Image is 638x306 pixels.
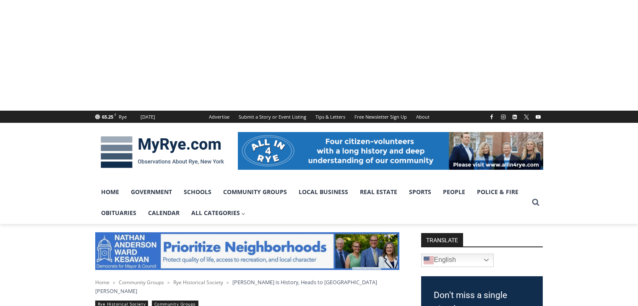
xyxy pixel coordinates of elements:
span: > [227,280,229,285]
img: All in for Rye [238,132,543,170]
a: Instagram [498,112,508,122]
a: Sports [403,182,437,202]
a: Community Groups [217,182,293,202]
a: Real Estate [354,182,403,202]
a: Submit a Story or Event Listing [234,111,311,123]
a: Police & Fire [471,182,524,202]
a: About [411,111,434,123]
img: en [424,255,434,265]
a: Free Newsletter Sign Up [350,111,411,123]
nav: Breadcrumbs [95,278,399,295]
a: Government [125,182,178,202]
strong: TRANSLATE [421,233,463,246]
a: YouTube [533,112,543,122]
img: MyRye.com [95,130,229,174]
a: Linkedin [510,112,520,122]
span: > [113,280,115,285]
a: X [521,112,531,122]
span: [PERSON_NAME] is History, Heads to [GEOGRAPHIC_DATA][PERSON_NAME] [95,278,377,294]
a: Local Business [293,182,354,202]
a: Home [95,279,109,286]
span: > [167,280,170,285]
a: Community Groups [119,279,164,286]
a: All Categories [185,202,252,223]
nav: Primary Navigation [95,182,528,224]
span: 65.25 [102,114,113,120]
a: Facebook [487,112,497,122]
a: Obituaries [95,202,142,223]
a: Advertise [204,111,234,123]
span: All Categories [191,208,246,218]
div: [DATE] [141,113,155,121]
a: Tips & Letters [311,111,350,123]
a: Schools [178,182,217,202]
a: Home [95,182,125,202]
a: People [437,182,471,202]
a: English [421,254,494,267]
a: Calendar [142,202,185,223]
button: View Search Form [528,195,543,210]
nav: Secondary Navigation [204,111,434,123]
a: Rye Historical Society [173,279,223,286]
span: F [115,112,116,117]
div: Rye [119,113,127,121]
